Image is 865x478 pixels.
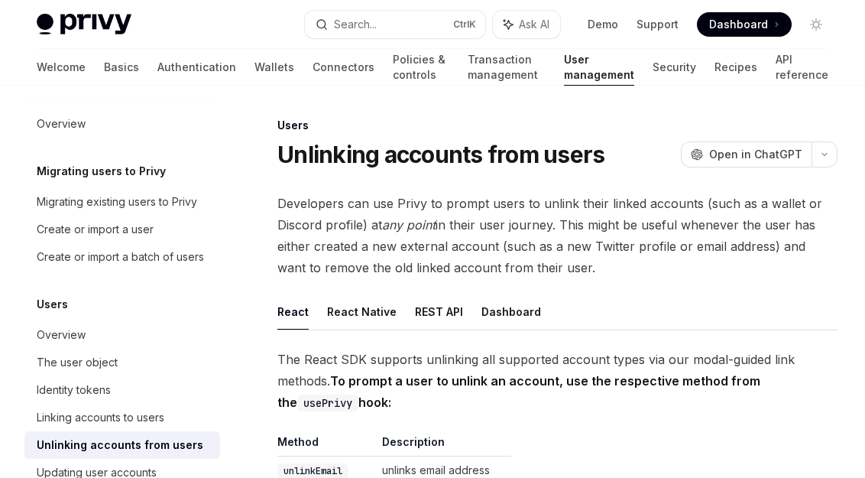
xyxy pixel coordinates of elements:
span: Developers can use Privy to prompt users to unlink their linked accounts (such as a wallet or Dis... [277,193,837,278]
button: React Native [327,294,397,330]
button: Open in ChatGPT [681,141,812,167]
button: React [277,294,309,330]
a: User management [564,49,634,86]
div: Overview [37,115,86,133]
a: Support [637,17,679,32]
button: Dashboard [481,294,541,330]
button: Search...CtrlK [305,11,486,38]
a: Overview [24,110,220,138]
a: Linking accounts to users [24,404,220,431]
span: Ctrl K [453,18,476,31]
a: Basics [104,49,139,86]
h5: Migrating users to Privy [37,162,166,180]
h5: Users [37,295,68,314]
h1: Unlinking accounts from users [277,141,604,168]
a: Create or import a user [24,216,220,243]
strong: To prompt a user to unlink an account, use the respective method from the hook: [277,373,760,410]
a: Wallets [254,49,294,86]
a: Security [653,49,696,86]
a: Dashboard [697,12,792,37]
button: REST API [415,294,463,330]
img: light logo [37,14,131,35]
div: Unlinking accounts from users [37,436,203,454]
code: usePrivy [297,395,358,411]
span: Open in ChatGPT [709,147,802,162]
div: The user object [37,353,118,372]
button: Ask AI [493,11,560,38]
em: any point [382,217,436,232]
div: Search... [334,15,377,34]
div: Linking accounts to users [37,408,164,427]
a: Create or import a batch of users [24,243,220,271]
a: Demo [588,17,618,32]
a: Overview [24,321,220,349]
span: Ask AI [519,17,549,32]
a: API reference [776,49,828,86]
th: Method [277,434,376,457]
div: Migrating existing users to Privy [37,193,197,211]
a: Migrating existing users to Privy [24,188,220,216]
span: The React SDK supports unlinking all supported account types via our modal-guided link methods. [277,349,837,413]
div: Overview [37,326,86,344]
a: Unlinking accounts from users [24,431,220,459]
a: The user object [24,349,220,376]
th: Description [376,434,511,457]
a: Authentication [157,49,236,86]
a: Recipes [714,49,757,86]
a: Transaction management [468,49,546,86]
span: Dashboard [709,17,768,32]
div: Users [277,118,837,133]
div: Create or import a batch of users [37,248,204,266]
a: Policies & controls [393,49,449,86]
a: Connectors [313,49,374,86]
a: Identity tokens [24,376,220,404]
div: Create or import a user [37,220,154,239]
a: Welcome [37,49,86,86]
div: Identity tokens [37,381,111,399]
button: Toggle dark mode [804,12,828,37]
